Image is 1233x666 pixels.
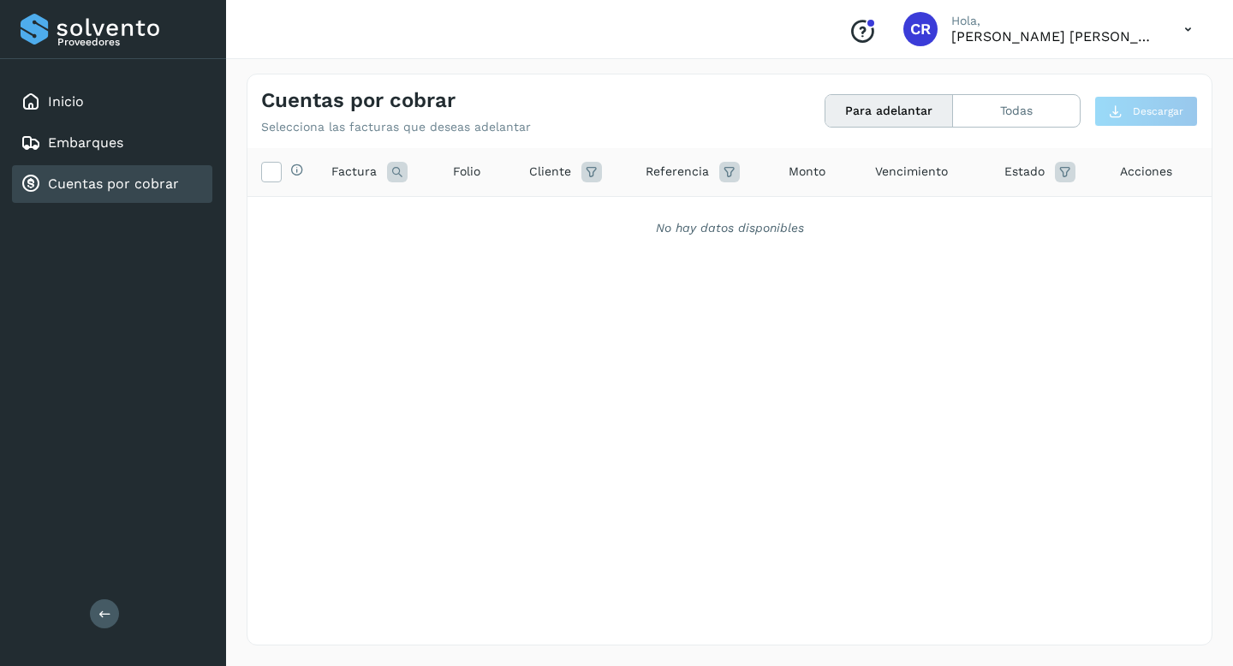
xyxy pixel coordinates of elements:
p: CARLOS RODOLFO BELLI PEDRAZA [951,28,1157,45]
button: Para adelantar [825,95,953,127]
span: Factura [331,163,377,181]
p: Hola, [951,14,1157,28]
a: Cuentas por cobrar [48,175,179,192]
h4: Cuentas por cobrar [261,88,456,113]
a: Inicio [48,93,84,110]
span: Acciones [1120,163,1172,181]
p: Proveedores [57,36,205,48]
div: Cuentas por cobrar [12,165,212,203]
a: Embarques [48,134,123,151]
div: Embarques [12,124,212,162]
p: Selecciona las facturas que deseas adelantar [261,120,531,134]
span: Referencia [646,163,709,181]
button: Todas [953,95,1080,127]
span: Monto [789,163,825,181]
div: Inicio [12,83,212,121]
span: Estado [1004,163,1045,181]
span: Folio [453,163,480,181]
span: Cliente [529,163,571,181]
button: Descargar [1094,96,1198,127]
span: Vencimiento [875,163,948,181]
span: Descargar [1133,104,1183,119]
div: No hay datos disponibles [270,219,1189,237]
